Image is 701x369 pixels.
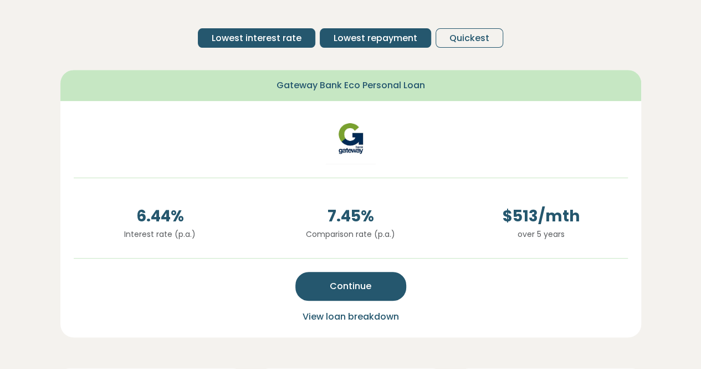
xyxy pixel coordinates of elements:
[295,272,406,301] button: Continue
[264,205,437,228] span: 7.45 %
[455,205,628,228] span: $ 513 /mth
[301,114,401,164] img: gateway-bank logo
[198,28,315,48] button: Lowest interest rate
[303,310,399,323] span: View loan breakdown
[74,205,247,228] span: 6.44 %
[212,32,301,45] span: Lowest interest rate
[320,28,431,48] button: Lowest repayment
[334,32,417,45] span: Lowest repayment
[264,228,437,240] p: Comparison rate (p.a.)
[299,310,402,324] button: View loan breakdown
[455,228,628,240] p: over 5 years
[330,280,371,293] span: Continue
[449,32,489,45] span: Quickest
[436,28,503,48] button: Quickest
[277,79,425,92] span: Gateway Bank Eco Personal Loan
[74,228,247,240] p: Interest rate (p.a.)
